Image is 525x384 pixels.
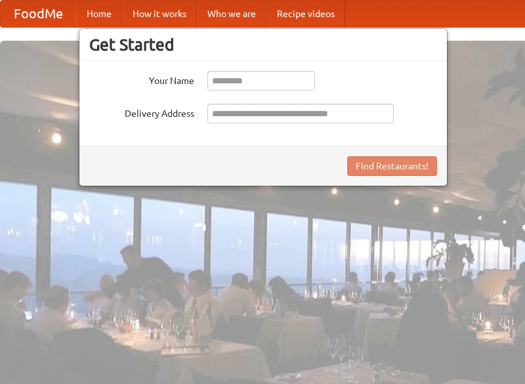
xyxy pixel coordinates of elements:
h3: Get Started [89,35,437,54]
a: Home [76,1,122,27]
label: Delivery Address [89,104,194,120]
a: Recipe videos [266,1,345,27]
a: FoodMe [1,1,76,27]
a: Who we are [197,1,266,27]
label: Your Name [89,71,194,87]
button: Find Restaurants! [347,156,437,176]
a: How it works [122,1,197,27]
